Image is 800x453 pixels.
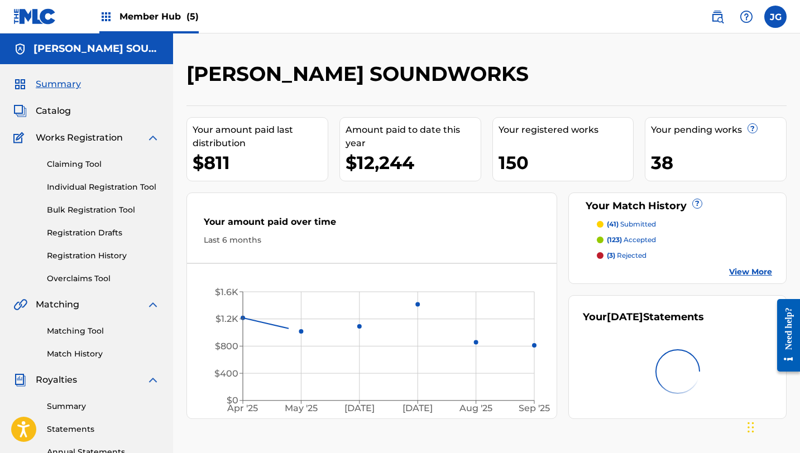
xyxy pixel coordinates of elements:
div: Last 6 months [204,234,540,246]
img: Royalties [13,373,27,387]
a: Matching Tool [47,325,160,337]
img: Works Registration [13,131,28,144]
tspan: Apr '25 [227,403,258,413]
span: Summary [36,78,81,91]
span: Catalog [36,104,71,118]
tspan: May '25 [285,403,318,413]
tspan: $400 [214,368,238,379]
a: Bulk Registration Tool [47,204,160,216]
a: Claiming Tool [47,158,160,170]
a: View More [729,266,772,278]
div: Your amount paid over time [204,215,540,234]
a: Overclaims Tool [47,273,160,285]
tspan: $1.2K [215,314,238,324]
a: (41) submitted [597,219,772,229]
div: Your amount paid last distribution [193,123,328,150]
p: submitted [607,219,656,229]
img: expand [146,298,160,311]
iframe: Chat Widget [744,399,800,453]
div: $12,244 [346,150,481,175]
div: Your pending works [651,123,786,137]
a: (3) rejected [597,250,772,261]
h5: TEE LOPES SOUNDWORKS [33,42,160,55]
img: Accounts [13,42,27,56]
div: Your Match History [583,199,772,214]
div: Your Statements [583,310,704,325]
img: help [740,10,753,23]
img: Summary [13,78,27,91]
div: 150 [499,150,634,175]
span: ? [693,199,702,208]
div: $811 [193,150,328,175]
tspan: $800 [215,341,238,351]
a: Summary [47,401,160,412]
img: Top Rightsholders [99,10,113,23]
a: Public Search [706,6,729,28]
tspan: [DATE] [344,403,375,413]
span: Royalties [36,373,77,387]
a: SummarySummary [13,78,81,91]
img: Catalog [13,104,27,118]
tspan: $0 [227,395,238,406]
img: search [711,10,724,23]
a: CatalogCatalog [13,104,71,118]
tspan: [DATE] [403,403,433,413]
span: [DATE] [607,311,643,323]
a: Individual Registration Tool [47,181,160,193]
span: (123) [607,235,622,244]
img: MLC Logo [13,8,56,25]
h2: [PERSON_NAME] SOUNDWORKS [186,61,534,86]
a: Registration Drafts [47,227,160,239]
span: Works Registration [36,131,123,144]
div: 38 [651,150,786,175]
span: (3) [607,251,615,259]
p: accepted [607,235,656,245]
span: Member Hub [119,10,199,23]
a: Match History [47,348,160,360]
div: User Menu [764,6,787,28]
span: Matching [36,298,79,311]
a: Registration History [47,250,160,262]
span: ? [748,124,757,133]
div: Amount paid to date this year [346,123,481,150]
img: Matching [13,298,27,311]
img: expand [146,373,160,387]
span: (41) [607,220,619,228]
span: (5) [186,11,199,22]
tspan: Sep '25 [519,403,550,413]
a: Statements [47,423,160,435]
tspan: Aug '25 [459,403,492,413]
iframe: Resource Center [769,290,800,380]
div: Help [735,6,758,28]
img: preloader [647,341,708,402]
img: expand [146,131,160,144]
a: (123) accepted [597,235,772,245]
p: rejected [607,250,646,261]
div: Drag [748,411,754,444]
div: Your registered works [499,123,634,137]
tspan: $1.6K [215,287,238,297]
